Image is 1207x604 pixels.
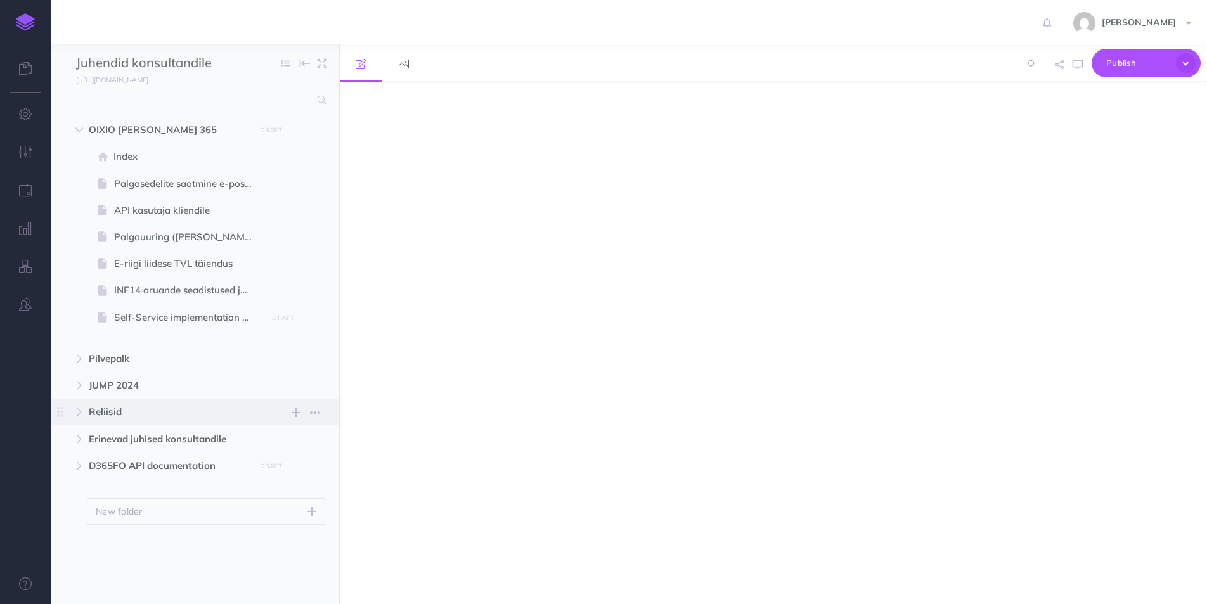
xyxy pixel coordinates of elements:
p: New folder [96,504,143,518]
span: Palgasedelite saatmine e-posti aadressile [114,176,263,191]
input: Search [76,89,310,112]
span: Self-Service implementation FO365 [114,310,263,325]
img: logo-mark.svg [16,13,35,31]
input: Documentation Name [76,54,225,73]
small: [URL][DOMAIN_NAME] [76,75,148,84]
button: DRAFT [268,311,299,325]
small: DRAFT [260,126,282,134]
a: [URL][DOMAIN_NAME] [51,73,161,86]
span: Reliisid [89,404,247,420]
button: Publish [1092,49,1201,77]
span: INF14 aruande seadistused ja koostamine [114,283,263,298]
span: Index [113,149,263,164]
button: New folder [86,498,326,525]
button: DRAFT [255,123,287,138]
span: [PERSON_NAME] [1095,16,1182,28]
small: DRAFT [272,314,294,322]
span: OIXIO [PERSON_NAME] 365 [89,122,247,138]
span: Publish [1106,53,1170,73]
span: Erinevad juhised konsultandile [89,432,247,447]
span: Pilvepalk [89,351,247,366]
span: API kasutaja kliendile [114,203,263,218]
img: 31ca6b76c58a41dfc3662d81e4fc32f0.jpg [1073,12,1095,34]
small: DRAFT [260,462,282,470]
button: DRAFT [255,459,287,473]
span: E-riigi liidese TVL täiendus [114,256,263,271]
span: D365FO API documentation [89,458,247,473]
span: JUMP 2024 [89,378,247,393]
span: Palgauuring ([PERSON_NAME]) [114,229,263,245]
